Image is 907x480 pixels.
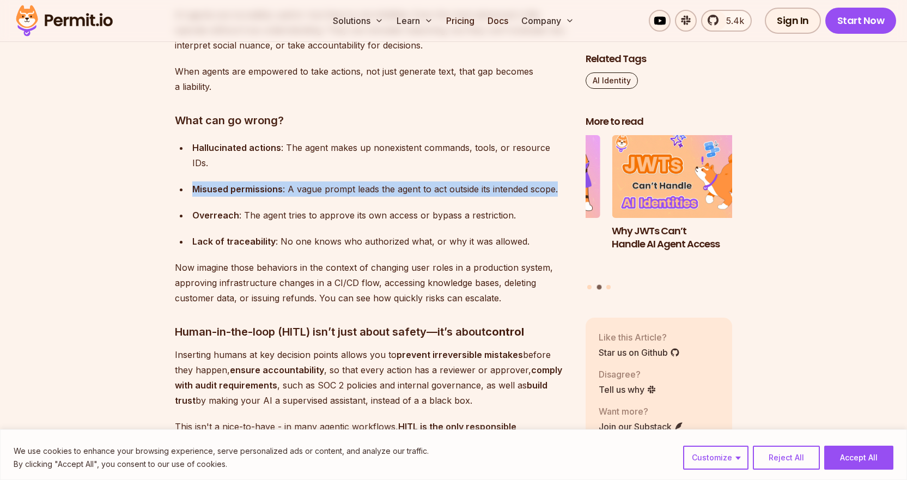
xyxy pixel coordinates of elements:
p: When agents are empowered to take actions, not just generate text, that gap becomes a liability. [175,64,568,94]
a: Pricing [442,10,479,32]
a: Sign In [765,8,821,34]
strong: comply with audit requirements [175,364,562,391]
a: Star us on Github [599,345,680,359]
img: Permit logo [11,2,118,39]
button: Go to slide 3 [606,285,611,289]
p: Disagree? [599,367,656,380]
strong: prevent irreversible mistakes [397,349,523,360]
p: This isn't a nice-to-have - in many agentic workflows, . [175,419,568,449]
strong: Misused permissions [192,184,283,195]
li: 2 of 3 [612,135,759,278]
div: Posts [586,135,733,291]
p: We use cookies to enhance your browsing experience, serve personalized ads or content, and analyz... [14,445,429,458]
a: AI Identity [586,72,638,89]
h2: More to read [586,115,733,129]
strong: control [485,325,524,338]
li: 1 of 3 [453,135,600,278]
div: : The agent tries to approve its own access or bypass a restriction. [192,208,568,223]
a: Tell us why [599,382,656,396]
strong: Lack of traceability [192,236,276,247]
button: Solutions [328,10,388,32]
button: Company [517,10,579,32]
button: Reject All [753,446,820,470]
p: By clicking "Accept All", you consent to our use of cookies. [14,458,429,471]
strong: build trust [175,380,547,406]
button: Accept All [824,446,893,470]
p: Like this Article? [599,330,680,343]
button: Go to slide 1 [587,285,592,289]
div: : A vague prompt leads the agent to act outside its intended scope. [192,181,568,197]
a: Docs [483,10,513,32]
div: : No one knows who authorized what, or why it was allowed. [192,234,568,249]
a: Start Now [825,8,897,34]
h3: What can go wrong? [175,112,568,129]
p: Now imagine those behaviors in the context of changing user roles in a production system, approvi... [175,260,568,306]
button: Go to slide 2 [596,285,601,290]
a: Join our Substack [599,420,684,433]
strong: Overreach [192,210,239,221]
h2: Related Tags [586,52,733,66]
strong: ensure accountability [230,364,324,375]
a: Why JWTs Can’t Handle AI Agent AccessWhy JWTs Can’t Handle AI Agent Access [612,135,759,278]
p: Inserting humans at key decision points allows you to before they happen, , so that every action ... [175,347,568,408]
h3: Why JWTs Can’t Handle AI Agent Access [612,224,759,251]
h3: The Ultimate Guide to MCP Auth: Identity, Consent, and Agent Security [453,224,600,264]
a: 5.4k [701,10,752,32]
strong: Hallucinated actions [192,142,281,153]
button: Customize [683,446,748,470]
p: Want more? [599,404,684,417]
button: Learn [392,10,437,32]
div: : The agent makes up nonexistent commands, tools, or resource IDs. [192,140,568,171]
h3: Human-in-the-loop (HITL) isn’t just about safety—it’s about [175,323,568,341]
img: Why JWTs Can’t Handle AI Agent Access [612,135,759,218]
span: 5.4k [720,14,744,27]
